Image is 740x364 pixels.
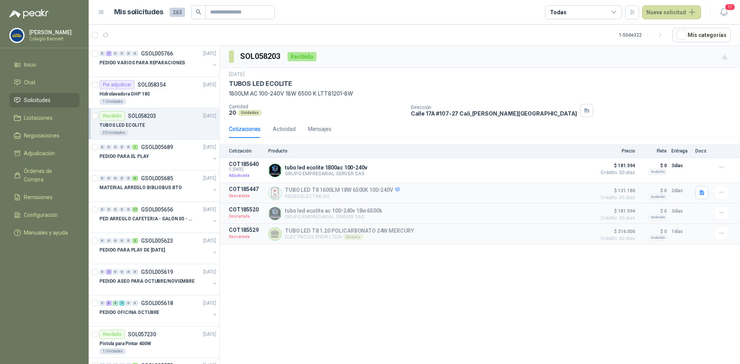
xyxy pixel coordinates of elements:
[10,28,24,43] img: Company Logo
[126,144,131,150] div: 0
[99,99,126,105] div: 1 Unidades
[24,96,50,104] span: Solicitudes
[132,207,138,212] div: 17
[24,211,58,219] span: Configuración
[411,110,577,117] p: Calle 17A #107-27 Cali , [PERSON_NAME][GEOGRAPHIC_DATA]
[9,190,79,205] a: Remisiones
[203,206,216,213] p: [DATE]
[597,186,635,195] span: $ 131.186
[119,238,125,243] div: 0
[113,269,118,275] div: 0
[126,300,131,306] div: 0
[99,130,128,136] div: 20 Unidades
[203,175,216,182] p: [DATE]
[597,148,635,154] p: Precio
[229,89,731,98] p: 1800LM AC 100-240V 18W 6500 K LTT81201-8W
[240,50,281,62] h3: SOL058203
[649,194,667,200] div: Incluido
[229,109,236,116] p: 20
[99,278,195,285] p: PEDIDO ASEO PARA OCTUBRE/NOVIEMBRE
[640,227,667,236] p: $ 0
[9,164,79,187] a: Órdenes de Compra
[203,331,216,338] p: [DATE]
[597,216,635,220] span: Crédito 30 días
[106,207,112,212] div: 0
[9,146,79,161] a: Adjudicación
[132,269,138,275] div: 0
[9,111,79,125] a: Licitaciones
[229,233,264,241] p: Descartada
[113,238,118,243] div: 0
[119,207,125,212] div: 0
[99,299,218,323] a: 0 6 6 4 0 0 GSOL005618[DATE] PEDIDO OFICINA OCTUBRE
[196,9,201,15] span: search
[269,187,281,200] img: Company Logo
[132,176,138,181] div: 6
[671,227,691,236] p: 1 días
[203,237,216,245] p: [DATE]
[640,148,667,154] p: Flete
[128,113,156,119] p: SOL058203
[132,144,138,150] div: 1
[113,51,118,56] div: 0
[285,164,367,171] p: tubo led ecolite 1800ac 100-240v
[24,60,36,69] span: Inicio
[671,206,691,216] p: 3 días
[113,300,118,306] div: 6
[597,161,635,170] span: $ 181.594
[203,50,216,57] p: [DATE]
[343,234,363,240] div: Directo
[203,81,216,89] p: [DATE]
[99,184,182,191] p: MATERIAL ARREGLO BIBLIOBUS BTO
[119,269,125,275] div: 0
[141,144,173,150] p: GSOL005689
[229,213,264,220] p: Descartada
[229,80,292,88] p: TUBOS LED ECOLITE
[649,214,667,220] div: Incluido
[24,228,68,237] span: Manuales y ayuda
[597,195,635,200] span: Crédito 30 días
[24,193,52,201] span: Remisiones
[126,269,131,275] div: 0
[671,148,691,154] p: Entrega
[229,125,261,133] div: Cotizaciones
[229,167,264,172] span: C: [DATE]
[308,125,331,133] div: Mensajes
[106,269,112,275] div: 2
[229,172,264,179] p: Adjudicada
[285,228,414,234] p: TUBO LED T8 1.20 POLICARBONATO 24W MERCURY
[99,144,105,150] div: 0
[114,7,163,18] h1: Mis solicitudes
[550,8,566,17] div: Todas
[106,176,112,181] div: 0
[24,114,52,122] span: Licitaciones
[229,227,264,233] p: COT185529
[9,208,79,222] a: Configuración
[9,93,79,107] a: Solicitudes
[99,238,105,243] div: 0
[597,206,635,216] span: $ 181.594
[29,37,77,41] p: Colegio Bennett
[99,80,135,89] div: Por adjudicar
[132,300,138,306] div: 0
[113,144,118,150] div: 0
[138,82,166,87] p: SOL058354
[24,78,35,87] span: Chat
[268,148,592,154] p: Producto
[619,29,666,41] div: 1 - 50 de 322
[640,206,667,216] p: $ 0
[285,193,400,199] p: REDES ELECTRICAS
[725,3,735,11] span: 11
[29,30,77,35] p: [PERSON_NAME]
[141,51,173,56] p: GSOL005766
[119,144,125,150] div: 0
[671,186,691,195] p: 2 días
[106,238,112,243] div: 0
[126,51,131,56] div: 0
[285,171,367,176] p: GRUPO EMPRESARIAL SERVER SAS
[229,71,244,78] p: [DATE]
[229,186,264,192] p: COT185447
[717,5,731,19] button: 11
[141,300,173,306] p: GSOL005618
[106,144,112,150] div: 0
